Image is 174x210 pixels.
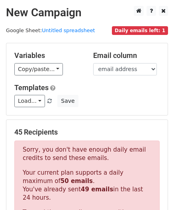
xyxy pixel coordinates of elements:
a: Templates [14,83,49,92]
a: Daily emails left: 1 [112,27,168,33]
p: Sorry, you don't have enough daily email credits to send these emails. [23,146,151,162]
span: Daily emails left: 1 [112,26,168,35]
p: Your current plan supports a daily maximum of . You've already sent in the last 24 hours. [23,169,151,202]
a: Load... [14,95,45,107]
button: Save [57,95,78,107]
h5: 45 Recipients [14,128,160,137]
h5: Variables [14,51,81,60]
a: Untitled spreadsheet [42,27,95,33]
h2: New Campaign [6,6,168,19]
a: Copy/paste... [14,63,63,75]
strong: 49 emails [81,186,113,193]
small: Google Sheet: [6,27,95,33]
strong: 50 emails [61,177,93,185]
h5: Email column [93,51,160,60]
